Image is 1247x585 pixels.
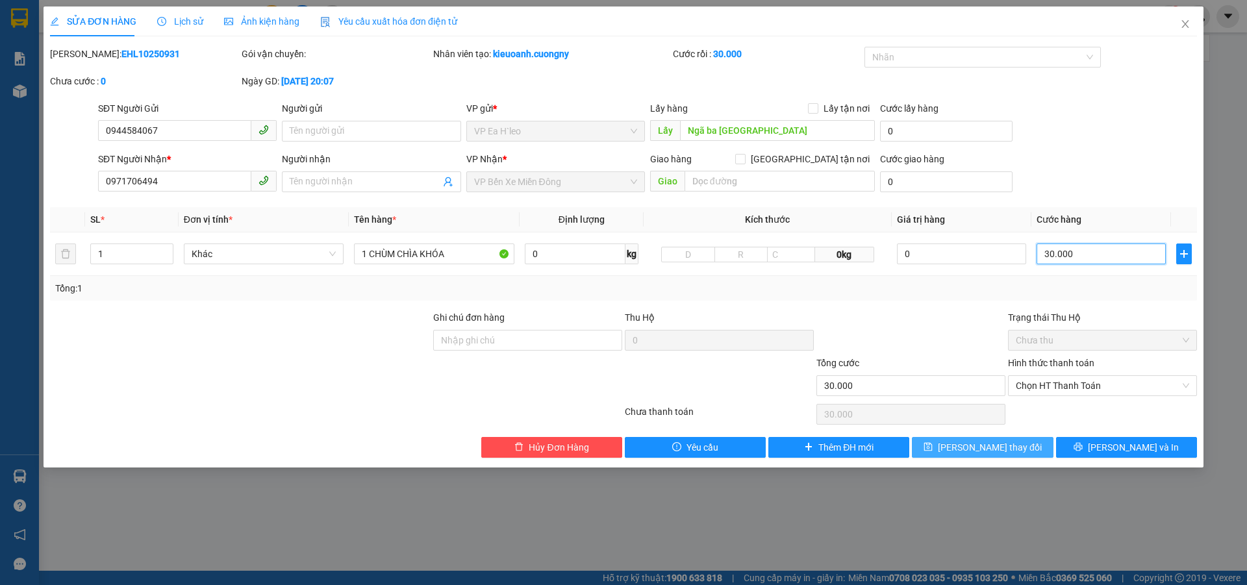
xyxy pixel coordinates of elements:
div: Nhân viên tạo: [433,47,670,61]
b: EHL10250931 [121,49,180,59]
label: Hình thức thanh toán [1008,358,1094,368]
span: Yêu cầu xuất hóa đơn điện tử [320,16,457,27]
div: Người nhận [282,152,460,166]
span: Lịch sử [157,16,203,27]
label: Cước lấy hàng [880,103,938,114]
b: 30.000 [713,49,742,59]
span: Kích thước [745,214,790,225]
span: SỬA ĐƠN HÀNG [50,16,136,27]
span: edit [50,17,59,26]
div: SĐT Người Gửi [98,101,277,116]
span: plus [804,442,813,453]
span: picture [224,17,233,26]
button: plus [1176,243,1192,264]
span: clock-circle [157,17,166,26]
div: Tổng: 1 [55,281,481,295]
span: Lấy hàng [650,103,688,114]
span: Chọn HT Thanh Toán [1016,376,1189,395]
input: Cước giao hàng [880,171,1013,192]
span: Định lượng [559,214,605,225]
button: Close [1167,6,1203,43]
span: Chưa thu [1016,330,1189,350]
button: deleteHủy Đơn Hàng [481,437,622,458]
span: SL [90,214,101,225]
span: Tên hàng [354,214,396,225]
button: delete [55,243,76,264]
span: VP Nhận [466,154,503,164]
span: Giao [650,171,685,192]
div: Trạng thái Thu Hộ [1008,310,1197,325]
span: Yêu cầu [686,440,718,454]
span: Khác [192,244,336,264]
b: 0 [101,76,106,86]
input: Ghi chú đơn hàng [433,330,622,351]
div: Cước rồi : [673,47,862,61]
input: D [661,247,714,262]
div: SĐT Người Nhận [98,152,277,166]
div: Chưa cước : [50,74,239,88]
label: Ghi chú đơn hàng [433,312,505,323]
span: Ảnh kiện hàng [224,16,299,27]
span: 0kg [815,247,874,262]
input: Dọc đường [680,120,875,141]
b: [DATE] 20:07 [281,76,334,86]
div: [PERSON_NAME]: [50,47,239,61]
span: VP Bến Xe Miền Đông [474,172,637,192]
span: user-add [443,177,453,187]
button: exclamation-circleYêu cầu [625,437,766,458]
input: VD: Bàn, Ghế [354,243,514,264]
div: Người gửi [282,101,460,116]
input: Dọc đường [685,171,875,192]
input: Cước lấy hàng [880,121,1013,142]
span: [GEOGRAPHIC_DATA] tận nơi [746,152,875,166]
span: Đơn vị tính [184,214,233,225]
div: Gói vận chuyển: [242,47,431,61]
div: VP gửi [466,101,645,116]
span: exclamation-circle [672,442,681,453]
span: Thu Hộ [625,312,655,323]
span: Giao hàng [650,154,692,164]
div: Ngày GD: [242,74,431,88]
span: VP Ea H`leo [474,121,637,141]
span: phone [258,175,269,186]
span: plus [1177,249,1191,259]
span: Cước hàng [1037,214,1081,225]
b: kieuoanh.cuongny [493,49,569,59]
button: plusThêm ĐH mới [768,437,909,458]
input: R [714,247,768,262]
div: Chưa thanh toán [623,405,815,427]
span: kg [625,243,638,264]
span: [PERSON_NAME] và In [1088,440,1179,454]
img: icon [320,17,331,27]
button: save[PERSON_NAME] thay đổi [912,437,1053,458]
span: phone [258,125,269,135]
span: Lấy tận nơi [818,101,875,116]
span: Thêm ĐH mới [818,440,874,454]
span: [PERSON_NAME] thay đổi [938,440,1042,454]
span: Giá trị hàng [897,214,945,225]
span: close [1180,19,1190,29]
span: delete [514,442,523,453]
span: save [924,442,933,453]
span: Hủy Đơn Hàng [529,440,588,454]
span: printer [1074,442,1083,453]
input: C [767,247,815,262]
button: printer[PERSON_NAME] và In [1056,437,1197,458]
span: Tổng cước [816,358,859,368]
label: Cước giao hàng [880,154,944,164]
span: Lấy [650,120,680,141]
